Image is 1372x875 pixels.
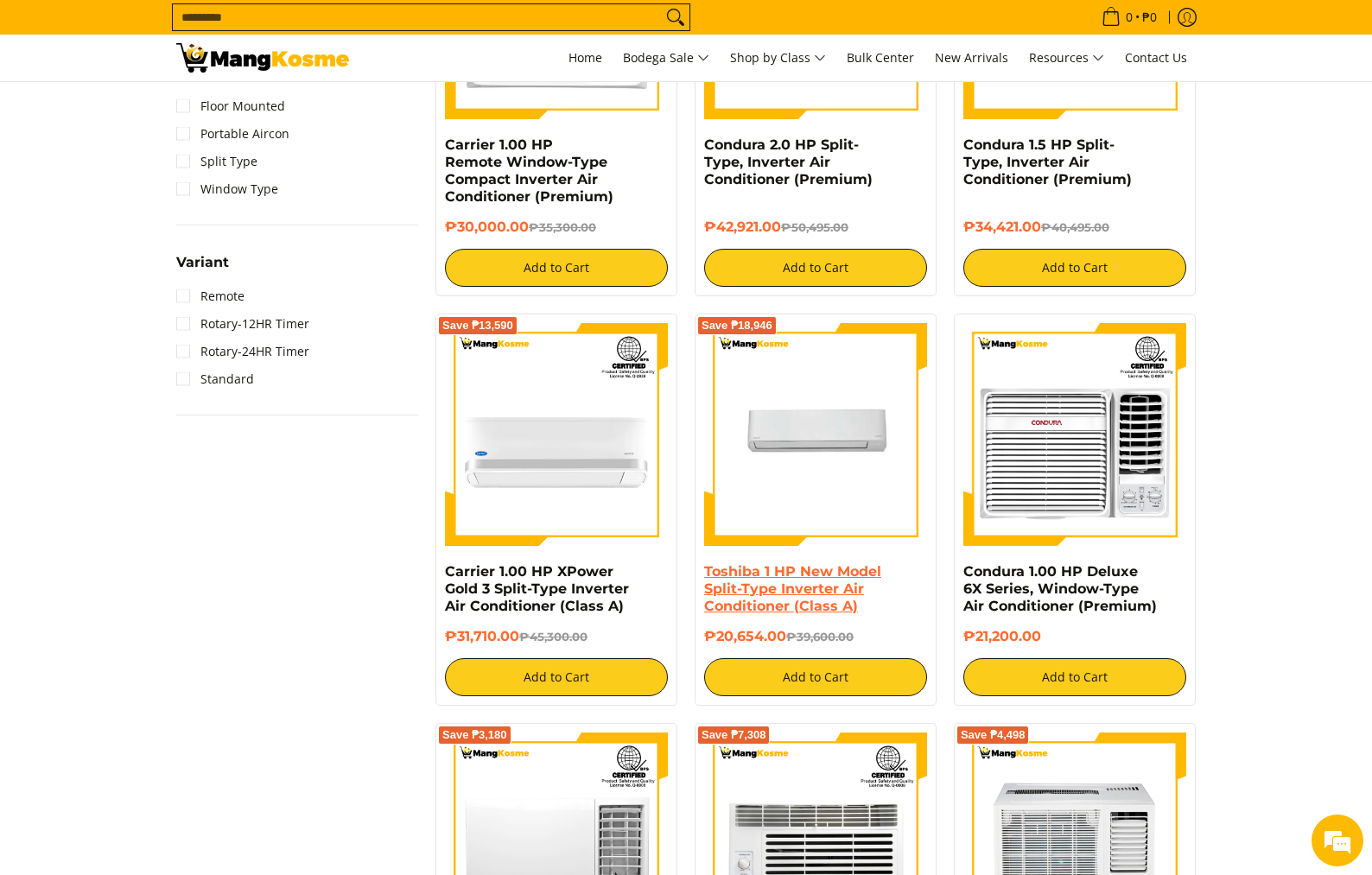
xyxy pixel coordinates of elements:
[963,323,1186,546] img: Condura 1.00 HP Deluxe 6X Series, Window-Type Air Conditioner (Premium)
[702,730,766,740] span: Save ₱7,308
[445,219,668,236] h6: ₱30,000.00
[445,658,668,696] button: Add to Cart
[519,630,588,644] del: ₱45,300.00
[176,43,349,73] img: Bodega Sale Aircon l Mang Kosme: Home Appliances Warehouse Sale
[1096,8,1162,27] span: •
[568,49,602,66] span: Home
[1125,49,1187,66] span: Contact Us
[176,175,278,203] a: Window Type
[704,136,873,187] a: Condura 2.0 HP Split-Type, Inverter Air Conditioner (Premium)
[100,218,238,392] span: We're online!
[963,219,1186,236] h6: ₱34,421.00
[442,730,507,740] span: Save ₱3,180
[445,563,629,614] a: Carrier 1.00 HP XPower Gold 3 Split-Type Inverter Air Conditioner (Class A)
[176,256,229,269] span: Variant
[1123,11,1135,23] span: 0
[1041,220,1109,234] del: ₱40,495.00
[847,49,914,66] span: Bulk Center
[704,249,927,287] button: Add to Cart
[1116,35,1196,81] a: Contact Us
[963,628,1186,645] h6: ₱21,200.00
[176,310,309,338] a: Rotary-12HR Timer
[445,136,613,205] a: Carrier 1.00 HP Remote Window-Type Compact Inverter Air Conditioner (Premium)
[963,658,1186,696] button: Add to Cart
[704,219,927,236] h6: ₱42,921.00
[176,148,257,175] a: Split Type
[926,35,1017,81] a: New Arrivals
[176,365,254,393] a: Standard
[445,323,668,546] img: Carrier 1.00 HP XPower Gold 3 Split-Type Inverter Air Conditioner (Class A)
[283,9,325,50] div: Minimize live chat window
[781,220,848,234] del: ₱50,495.00
[442,320,513,331] span: Save ₱13,590
[963,136,1132,187] a: Condura 1.5 HP Split-Type, Inverter Air Conditioner (Premium)
[1020,35,1113,81] a: Resources
[662,4,689,30] button: Search
[935,49,1008,66] span: New Arrivals
[176,338,309,365] a: Rotary-24HR Timer
[366,35,1196,81] nav: Main Menu
[961,730,1026,740] span: Save ₱4,498
[704,628,927,645] h6: ₱20,654.00
[838,35,923,81] a: Bulk Center
[9,472,329,532] textarea: Type your message and hit 'Enter'
[786,630,854,644] del: ₱39,600.00
[704,563,881,614] a: Toshiba 1 HP New Model Split-Type Inverter Air Conditioner (Class A)
[704,658,927,696] button: Add to Cart
[176,120,289,148] a: Portable Aircon
[730,48,826,69] span: Shop by Class
[90,97,290,119] div: Chat with us now
[614,35,718,81] a: Bodega Sale
[176,92,285,120] a: Floor Mounted
[529,220,596,234] del: ₱35,300.00
[963,249,1186,287] button: Add to Cart
[704,323,927,546] img: Toshiba 1 HP New Model Split-Type Inverter Air Conditioner (Class A)
[445,628,668,645] h6: ₱31,710.00
[623,48,709,69] span: Bodega Sale
[963,563,1157,614] a: Condura 1.00 HP Deluxe 6X Series, Window-Type Air Conditioner (Premium)
[1140,11,1159,23] span: ₱0
[560,35,611,81] a: Home
[1029,48,1104,69] span: Resources
[702,320,772,331] span: Save ₱18,946
[176,282,245,310] a: Remote
[176,256,229,282] summary: Open
[445,249,668,287] button: Add to Cart
[721,35,835,81] a: Shop by Class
